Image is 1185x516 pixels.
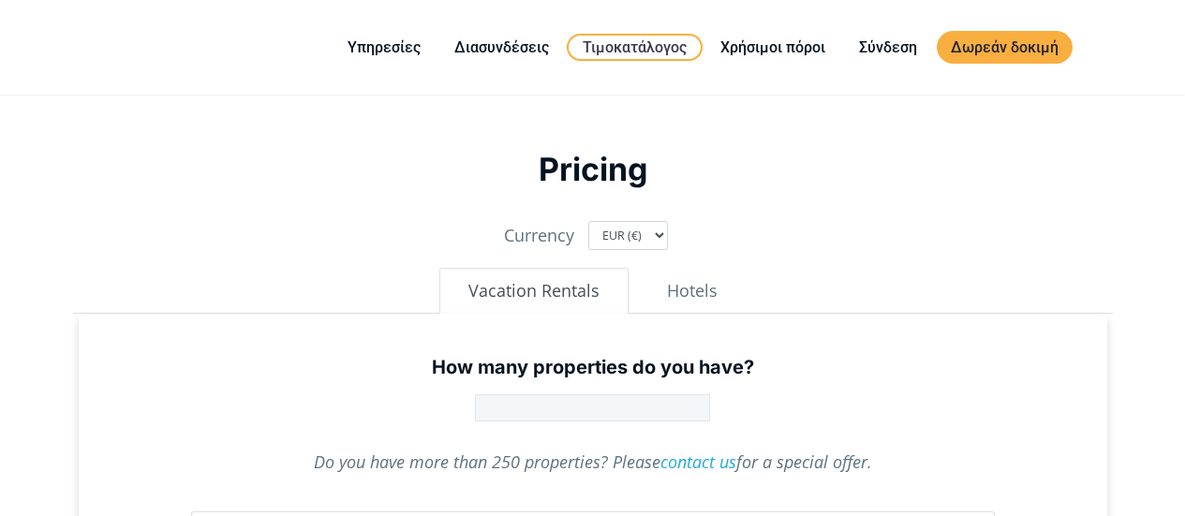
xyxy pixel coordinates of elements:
button: Hotels [638,268,747,314]
a: Χρήσιμοι πόροι [706,36,839,59]
a: contact us [660,450,736,473]
a: Δωρεάν δοκιμή [937,31,1073,64]
a: Υπηρεσίες [333,36,435,59]
a: Αλλαγή σε [1078,36,1123,59]
p: Do you have more than 250 properties? Please for a special offer. [191,450,995,475]
a: Τιμοκατάλογος [567,34,703,61]
button: Vacation Rentals [439,268,629,314]
h2: Pricing [79,147,1107,191]
label: Currency [504,223,574,248]
a: Διασυνδέσεις [440,36,563,59]
a: Σύνδεση [845,36,931,59]
h5: How many properties do you have? [191,356,995,379]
